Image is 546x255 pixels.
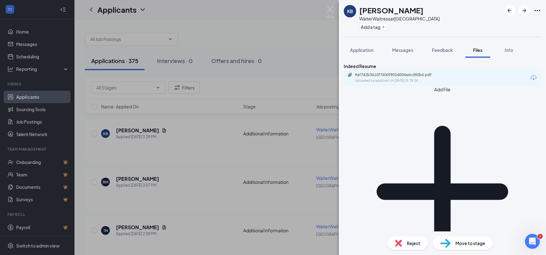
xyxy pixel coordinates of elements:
[538,234,543,239] span: 1
[407,240,420,247] span: Reject
[525,234,540,249] iframe: Intercom live chat
[505,47,513,53] span: Info
[455,240,485,247] span: Move to stage
[355,72,442,77] div: 9af742b3610f7600f902d004a6cd50b4.pdf
[347,72,352,77] svg: Paperclip
[473,47,482,53] span: Files
[359,24,387,30] button: PlusAdd a tag
[432,47,453,53] span: Feedback
[355,78,448,83] div: Uploaded by applicant on [DATE] 15:39:26
[359,5,423,16] h1: [PERSON_NAME]
[521,7,528,14] svg: ArrowRight
[534,7,541,14] svg: Ellipses
[350,47,374,53] span: Application
[344,63,541,70] div: Indeed Resume
[347,8,353,14] div: KB
[382,25,385,29] svg: Plus
[530,74,537,81] svg: Download
[504,5,515,16] button: ArrowLeftNew
[519,5,530,16] button: ArrowRight
[347,72,448,83] a: Paperclip9af742b3610f7600f902d004a6cd50b4.pdfUploaded by applicant on [DATE] 15:39:26
[392,47,413,53] span: Messages
[359,16,440,22] div: WaiterWaitress at [GEOGRAPHIC_DATA]
[506,7,513,14] svg: ArrowLeftNew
